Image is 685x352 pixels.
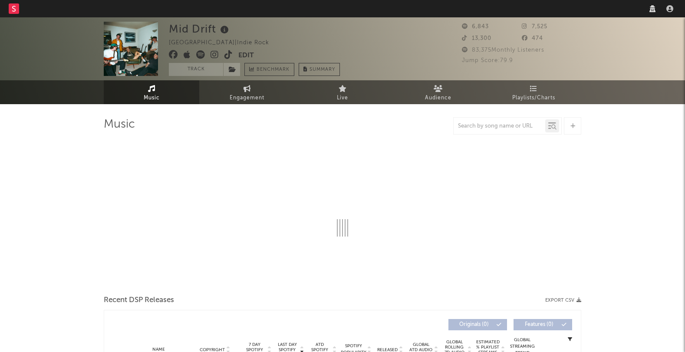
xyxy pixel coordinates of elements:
[519,322,559,327] span: Features ( 0 )
[454,123,545,130] input: Search by song name or URL
[522,36,543,41] span: 474
[462,47,544,53] span: 83,375 Monthly Listeners
[144,93,160,103] span: Music
[295,80,390,104] a: Live
[310,67,335,72] span: Summary
[104,295,174,306] span: Recent DSP Releases
[230,93,264,103] span: Engagement
[512,93,555,103] span: Playlists/Charts
[238,50,254,61] button: Edit
[104,80,199,104] a: Music
[462,24,489,30] span: 6,843
[169,22,231,36] div: Mid Drift
[169,38,289,48] div: [GEOGRAPHIC_DATA] | Indie Rock
[244,63,294,76] a: Benchmark
[199,80,295,104] a: Engagement
[390,80,486,104] a: Audience
[425,93,451,103] span: Audience
[257,65,290,75] span: Benchmark
[337,93,348,103] span: Live
[486,80,581,104] a: Playlists/Charts
[522,24,547,30] span: 7,525
[454,322,494,327] span: Originals ( 0 )
[545,298,581,303] button: Export CSV
[462,36,491,41] span: 13,300
[299,63,340,76] button: Summary
[169,63,223,76] button: Track
[514,319,572,330] button: Features(0)
[448,319,507,330] button: Originals(0)
[462,58,513,63] span: Jump Score: 79.9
